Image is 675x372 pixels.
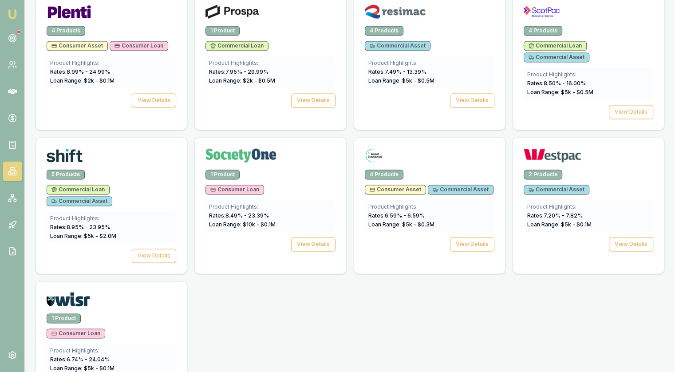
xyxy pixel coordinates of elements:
[529,42,582,49] span: Commercial Loan
[194,137,346,274] a: Society One logo1 ProductConsumer LoanProduct Highlights:Rates:8.49% - 23.39%Loan Range: $10k - $...
[365,4,426,19] img: Resimac logo
[370,186,421,193] span: Consumer Asset
[132,249,176,263] button: View Details
[527,80,586,87] span: Rates: 8.50 % - 16.00 %
[47,26,85,36] div: 4 Products
[524,170,562,179] div: 2 Products
[132,93,176,107] button: View Details
[368,203,491,210] div: Product Highlights:
[50,365,114,372] span: Loan Range: $ 5 k - $ 0.1 M
[36,137,187,274] a: Shift logo5 ProductsCommercial LoanCommercial AssetProduct Highlights:Rates:8.95% - 23.95%Loan Ra...
[50,233,116,239] span: Loan Range: $ 5 k - $ 2.0 M
[209,203,332,210] div: Product Highlights:
[50,77,114,84] span: Loan Range: $ 2 k - $ 0.1 M
[114,42,163,49] span: Consumer Loan
[524,4,560,19] img: ScotPac logo
[450,93,494,107] button: View Details
[524,148,581,162] img: Westpac logo
[209,59,332,67] div: Product Highlights:
[51,198,107,205] span: Commercial Asset
[47,170,85,179] div: 5 Products
[50,59,173,67] div: Product Highlights:
[50,347,173,354] div: Product Highlights:
[50,224,110,230] span: Rates: 8.95 % - 23.95 %
[354,137,505,274] a: The Asset Financier logo4 ProductsConsumer AssetCommercial AssetProduct Highlights:Rates:6.59% - ...
[609,237,653,251] button: View Details
[47,4,92,19] img: Plenti logo
[50,68,110,75] span: Rates: 8.99 % - 24.99 %
[205,148,276,162] img: Society One logo
[210,42,264,49] span: Commercial Loan
[368,68,426,75] span: Rates: 7.49 % - 13.39 %
[47,148,83,162] img: Shift logo
[527,203,650,210] div: Product Highlights:
[529,54,584,61] span: Commercial Asset
[527,221,592,228] span: Loan Range: $ 5 k - $ 0.1 M
[365,148,383,162] img: The Asset Financier logo
[50,356,110,363] span: Rates: 6.74 % - 24.04 %
[433,186,489,193] span: Commercial Asset
[529,186,584,193] span: Commercial Asset
[365,170,403,179] div: 4 Products
[47,313,81,323] div: 1 Product
[527,71,650,78] div: Product Highlights:
[209,212,269,219] span: Rates: 8.49 % - 23.39 %
[51,330,100,337] span: Consumer Loan
[365,26,403,36] div: 4 Products
[450,237,494,251] button: View Details
[210,186,259,193] span: Consumer Loan
[209,77,275,84] span: Loan Range: $ 2 k - $ 0.5 M
[368,77,434,84] span: Loan Range: $ 5 k - $ 0.5 M
[291,237,336,251] button: View Details
[368,221,434,228] span: Loan Range: $ 5 k - $ 0.3 M
[50,215,173,222] div: Product Highlights:
[527,212,583,219] span: Rates: 7.20 % - 7.82 %
[205,170,240,179] div: 1 Product
[368,212,425,219] span: Rates: 6.59 % - 6.59 %
[209,68,268,75] span: Rates: 7.95 % - 29.99 %
[370,42,426,49] span: Commercial Asset
[47,292,90,306] img: WISR logo
[51,186,105,193] span: Commercial Loan
[7,9,18,20] img: emu-icon-u.png
[368,59,491,67] div: Product Highlights:
[513,137,664,274] a: Westpac logo2 ProductsCommercial AssetProduct Highlights:Rates:7.20% - 7.82%Loan Range: $5k - $0....
[527,89,593,95] span: Loan Range: $ 5 k - $ 0.5 M
[205,26,240,36] div: 1 Product
[209,221,276,228] span: Loan Range: $ 10 k - $ 0.1 M
[609,105,653,119] button: View Details
[524,26,562,36] div: 4 Products
[51,42,103,49] span: Consumer Asset
[291,93,336,107] button: View Details
[205,4,259,19] img: Prospa logo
